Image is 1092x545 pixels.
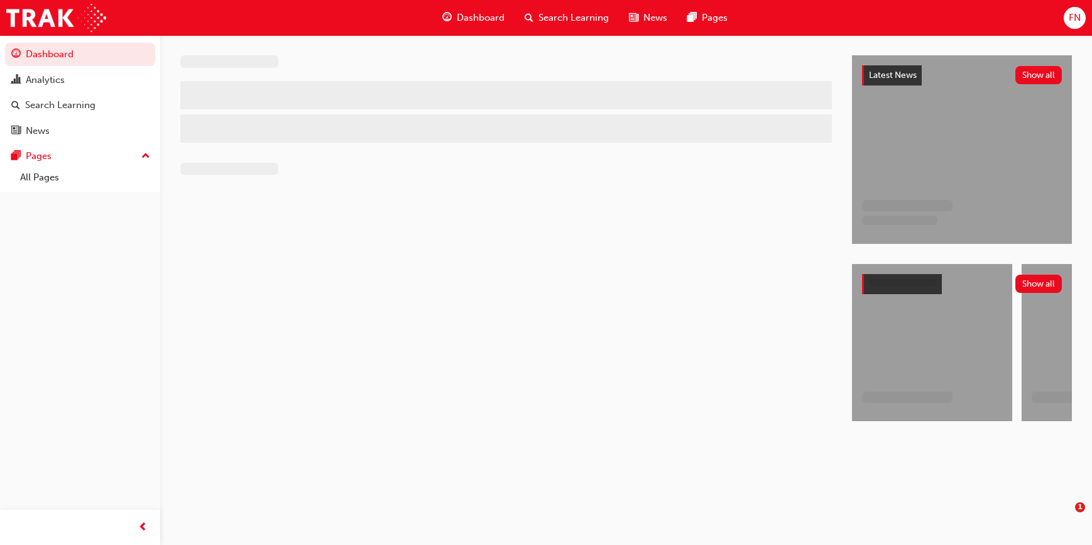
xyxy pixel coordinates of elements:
[5,94,155,117] a: Search Learning
[1075,502,1085,512] span: 1
[515,5,619,31] a: search-iconSearch Learning
[11,126,21,137] span: news-icon
[5,43,155,66] a: Dashboard
[11,75,21,86] span: chart-icon
[442,10,452,26] span: guage-icon
[1015,275,1062,293] button: Show all
[432,5,515,31] a: guage-iconDashboard
[5,145,155,168] button: Pages
[629,10,638,26] span: news-icon
[26,124,50,138] div: News
[26,73,65,87] div: Analytics
[702,11,728,25] span: Pages
[11,49,21,60] span: guage-icon
[1015,66,1062,84] button: Show all
[1049,502,1079,532] iframe: Intercom live chat
[138,520,148,536] span: prev-icon
[677,5,738,31] a: pages-iconPages
[869,70,917,80] span: Latest News
[457,11,505,25] span: Dashboard
[15,168,155,187] a: All Pages
[11,151,21,162] span: pages-icon
[11,100,20,111] span: search-icon
[25,98,96,113] div: Search Learning
[141,148,150,165] span: up-icon
[643,11,667,25] span: News
[6,4,106,32] img: Trak
[525,10,533,26] span: search-icon
[5,119,155,143] a: News
[619,5,677,31] a: news-iconNews
[862,274,1062,294] a: Show all
[538,11,609,25] span: Search Learning
[1069,11,1081,25] span: FN
[862,65,1062,85] a: Latest NewsShow all
[26,149,52,163] div: Pages
[5,40,155,145] button: DashboardAnalyticsSearch LearningNews
[5,69,155,92] a: Analytics
[687,10,697,26] span: pages-icon
[1064,7,1086,29] button: FN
